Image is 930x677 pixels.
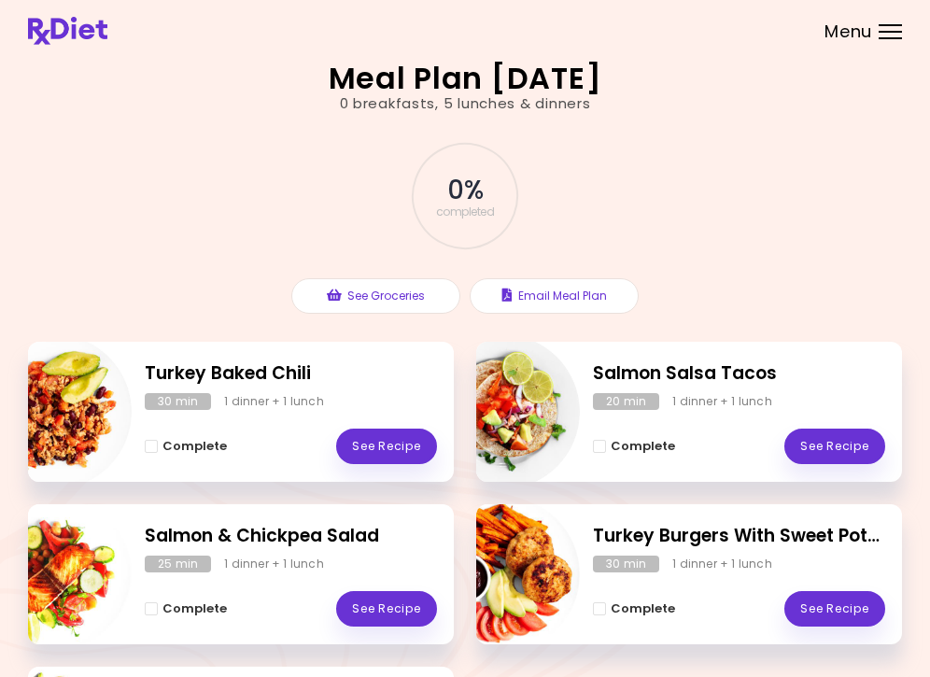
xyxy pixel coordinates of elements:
[672,556,772,572] div: 1 dinner + 1 lunch
[291,278,460,314] button: See Groceries
[145,523,437,550] h2: Salmon & Chickpea Salad
[593,393,659,410] div: 20 min
[145,556,211,572] div: 25 min
[593,360,885,388] h2: Salmon Salsa Tacos
[784,591,885,627] a: See Recipe - Turkey Burgers With Sweet Potato Fries
[224,556,324,572] div: 1 dinner + 1 lunch
[672,393,772,410] div: 1 dinner + 1 lunch
[425,497,580,652] img: Info - Turkey Burgers With Sweet Potato Fries
[470,278,639,314] button: Email Meal Plan
[611,439,675,454] span: Complete
[436,206,495,218] span: completed
[145,393,211,410] div: 30 min
[611,601,675,616] span: Complete
[162,439,227,454] span: Complete
[162,601,227,616] span: Complete
[145,598,227,620] button: Complete - Salmon & Chickpea Salad
[28,17,107,45] img: RxDiet
[329,63,602,93] h2: Meal Plan [DATE]
[425,334,580,489] img: Info - Salmon Salsa Tacos
[145,360,437,388] h2: Turkey Baked Chili
[824,23,872,40] span: Menu
[447,175,482,206] span: 0 %
[593,598,675,620] button: Complete - Turkey Burgers With Sweet Potato Fries
[593,523,885,550] h2: Turkey Burgers With Sweet Potato Fries
[784,429,885,464] a: See Recipe - Salmon Salsa Tacos
[336,429,437,464] a: See Recipe - Turkey Baked Chili
[145,435,227,458] button: Complete - Turkey Baked Chili
[340,93,591,115] div: 0 breakfasts , 5 lunches & dinners
[224,393,324,410] div: 1 dinner + 1 lunch
[593,556,659,572] div: 30 min
[336,591,437,627] a: See Recipe - Salmon & Chickpea Salad
[593,435,675,458] button: Complete - Salmon Salsa Tacos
